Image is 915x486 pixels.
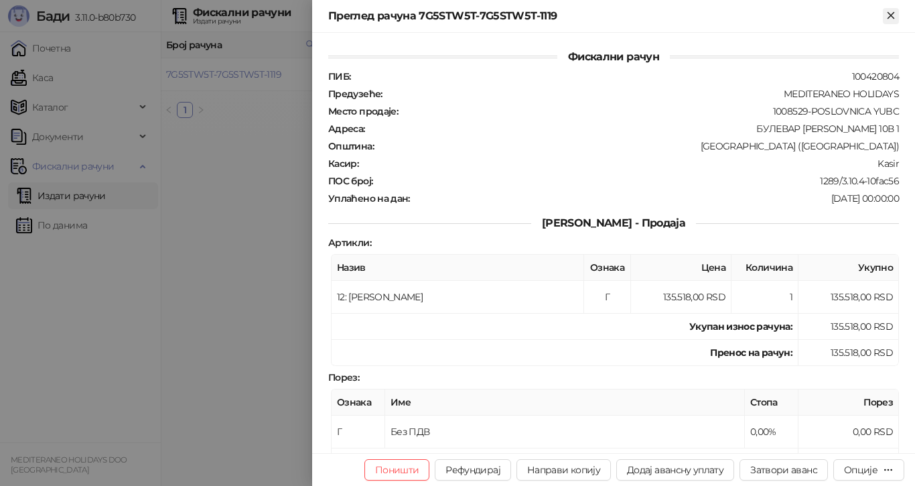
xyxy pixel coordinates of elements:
[689,320,792,332] strong: Укупан износ рачуна :
[798,448,899,475] td: 0,00 RSD
[631,281,731,314] td: 135.518,00 RSD
[731,281,798,314] td: 1
[745,389,798,416] th: Стопа
[411,192,900,204] div: [DATE] 00:00:00
[332,255,584,281] th: Назив
[328,88,382,100] strong: Предузеће :
[384,88,900,100] div: MEDITERANEO HOLIDAYS
[328,140,374,152] strong: Општина :
[328,371,359,383] strong: Порез :
[328,123,365,135] strong: Адреса :
[516,459,611,481] button: Направи копију
[328,175,372,187] strong: ПОС број :
[798,281,899,314] td: 135.518,00 RSD
[833,459,904,481] button: Опције
[385,389,745,416] th: Име
[531,217,696,229] span: [PERSON_NAME] - Продаја
[385,416,745,448] td: Без ПДВ
[798,314,899,340] td: 135.518,00 RSD
[883,8,899,24] button: Close
[584,281,631,314] td: Г
[844,464,877,476] div: Опције
[364,459,430,481] button: Поништи
[731,255,798,281] th: Количина
[328,158,358,170] strong: Касир :
[328,237,371,249] strong: Артикли :
[710,347,792,359] strong: Пренос на рачун :
[328,192,410,204] strong: Уплаћено на дан :
[527,464,600,476] span: Направи копију
[360,158,900,170] div: Kasir
[798,340,899,366] td: 135.518,00 RSD
[584,255,631,281] th: Ознака
[435,459,511,481] button: Рефундирај
[798,416,899,448] td: 0,00 RSD
[332,281,584,314] td: 12: [PERSON_NAME]
[798,389,899,416] th: Порез
[399,105,900,117] div: 1008529-POSLOVNICA YUBC
[616,459,734,481] button: Додај авансну уплату
[740,459,828,481] button: Затвори аванс
[631,255,731,281] th: Цена
[374,175,900,187] div: 1289/3.10.4-10fac56
[328,8,883,24] div: Преглед рачуна 7G5STW5T-7G5STW5T-1119
[557,50,670,63] span: Фискални рачун
[352,70,900,82] div: 100420804
[375,140,900,152] div: [GEOGRAPHIC_DATA] ([GEOGRAPHIC_DATA])
[332,389,385,416] th: Ознака
[366,123,900,135] div: БУЛЕВАР [PERSON_NAME] 10В 1
[328,70,350,82] strong: ПИБ :
[328,105,398,117] strong: Место продаје :
[745,416,798,448] td: 0,00%
[332,416,385,448] td: Г
[798,255,899,281] th: Укупно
